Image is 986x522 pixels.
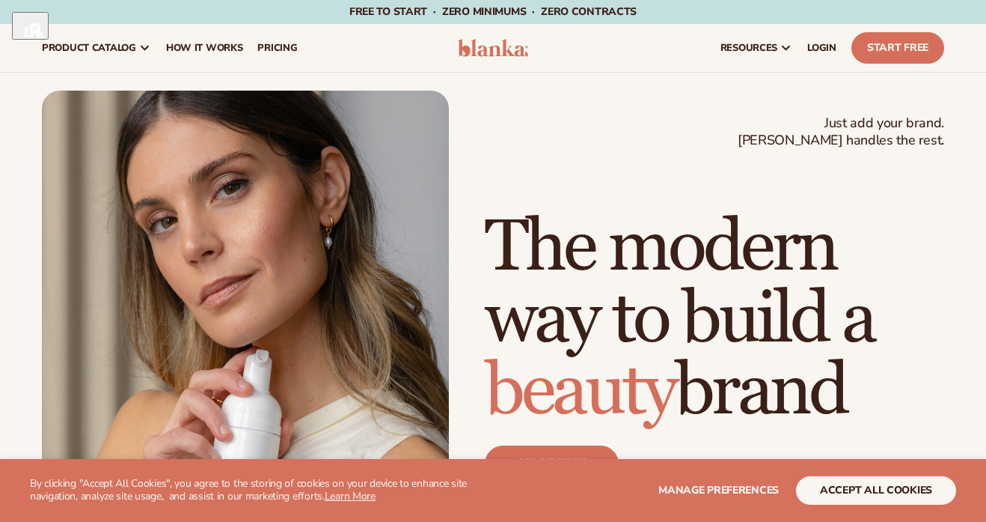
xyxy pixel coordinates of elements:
[658,476,779,505] button: Manage preferences
[485,446,619,482] a: Start free
[800,24,844,72] a: LOGIN
[257,42,297,54] span: pricing
[34,24,159,72] a: product catalog
[720,42,777,54] span: resources
[658,483,779,497] span: Manage preferences
[30,478,476,503] p: By clicking "Accept All Cookies", you agree to the storing of cookies on your device to enhance s...
[713,24,800,72] a: resources
[12,12,49,40] button: GoGuardian Privacy Information
[166,42,243,54] span: How It Works
[250,24,304,72] a: pricing
[796,476,956,505] button: accept all cookies
[485,212,944,428] h1: The modern way to build a brand
[485,348,675,435] span: beauty
[807,42,836,54] span: LOGIN
[738,115,944,150] span: Just add your brand. [PERSON_NAME] handles the rest.
[458,39,528,57] img: logo
[42,42,136,54] span: product catalog
[349,4,637,19] span: Free to start · ZERO minimums · ZERO contracts
[159,24,251,72] a: How It Works
[851,32,944,64] a: Start Free
[325,489,376,503] a: Learn More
